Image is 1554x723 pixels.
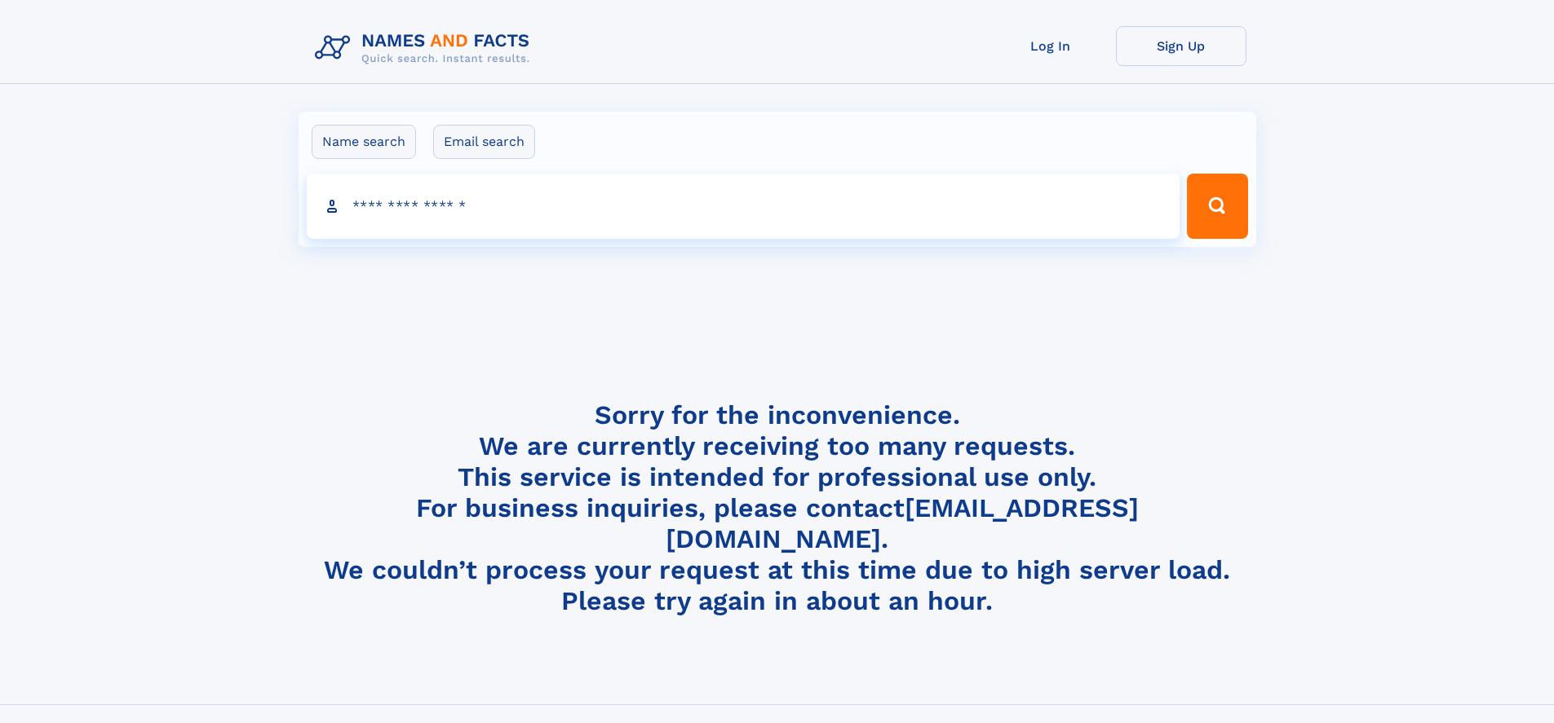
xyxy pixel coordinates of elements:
[985,26,1116,66] a: Log In
[312,125,416,159] label: Name search
[1116,26,1246,66] a: Sign Up
[308,26,543,70] img: Logo Names and Facts
[1187,174,1247,239] button: Search Button
[433,125,535,159] label: Email search
[307,174,1180,239] input: search input
[666,492,1139,554] a: [EMAIL_ADDRESS][DOMAIN_NAME]
[308,399,1246,617] h4: Sorry for the inconvenience. We are currently receiving too many requests. This service is intend...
